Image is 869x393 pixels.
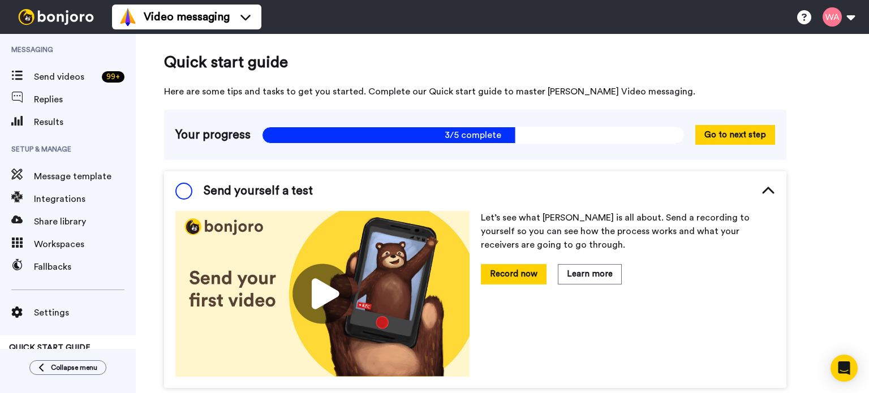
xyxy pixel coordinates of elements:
img: bj-logo-header-white.svg [14,9,98,25]
button: Learn more [558,264,622,284]
span: Here are some tips and tasks to get you started. Complete our Quick start guide to master [PERSON... [164,85,786,98]
span: Video messaging [144,9,230,25]
span: Results [34,115,136,129]
span: 3/5 complete [262,127,684,144]
span: Send yourself a test [204,183,313,200]
button: Go to next step [695,125,775,145]
span: Fallbacks [34,260,136,274]
span: Settings [34,306,136,319]
div: 99 + [102,71,124,83]
span: Share library [34,215,136,228]
div: Open Intercom Messenger [831,355,858,382]
span: Send videos [34,70,97,84]
img: vm-color.svg [119,8,137,26]
span: Your progress [175,127,251,144]
span: Replies [34,93,136,106]
span: Message template [34,170,136,183]
span: Collapse menu [51,363,97,372]
img: 178eb3909c0dc23ce44563bdb6dc2c11.jpg [175,211,470,377]
p: Let’s see what [PERSON_NAME] is all about. Send a recording to yourself so you can see how the pr... [481,211,775,252]
span: QUICK START GUIDE [9,344,91,352]
span: Integrations [34,192,136,206]
span: Workspaces [34,237,136,251]
span: Quick start guide [164,51,786,74]
button: Record now [481,264,547,284]
button: Collapse menu [29,360,106,375]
